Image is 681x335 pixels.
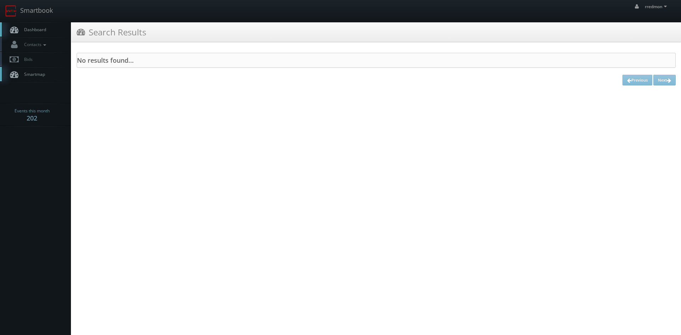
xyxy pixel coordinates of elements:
span: Bids [21,56,33,62]
span: Events this month [15,107,50,115]
span: Contacts [21,41,48,48]
span: Smartmap [21,71,45,77]
h3: Search Results [77,26,146,38]
img: smartbook-logo.png [5,5,17,17]
span: Dashboard [21,27,46,33]
strong: 202 [27,114,37,122]
h4: No results found... [77,57,675,64]
span: rredmon [645,4,669,10]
